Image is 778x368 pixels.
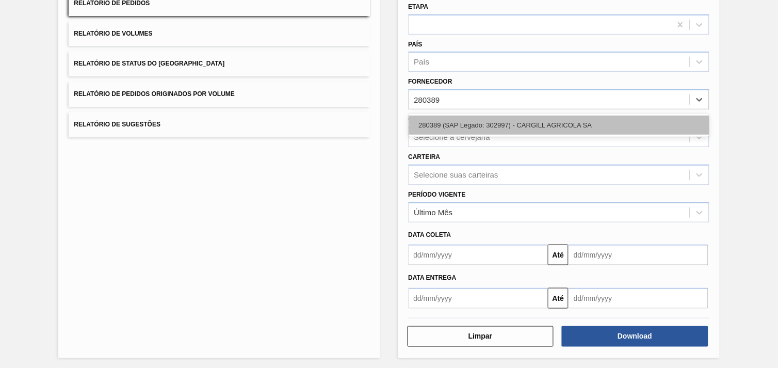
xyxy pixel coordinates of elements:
[409,288,548,309] input: dd/mm/yyyy
[69,82,369,107] button: Relatório de Pedidos Originados por Volume
[74,30,152,37] span: Relatório de Volumes
[409,3,429,10] label: Etapa
[414,133,491,141] div: Selecione a cervejaria
[69,112,369,137] button: Relatório de Sugestões
[409,274,457,281] span: Data entrega
[408,326,554,347] button: Limpar
[409,153,441,161] label: Carteira
[69,21,369,46] button: Relatório de Volumes
[409,116,709,135] div: 280389 (SAP Legado: 302997) - CARGILL AGRICOLA SA
[548,288,569,309] button: Até
[548,245,569,265] button: Até
[69,51,369,76] button: Relatório de Status do [GEOGRAPHIC_DATA]
[409,41,423,48] label: País
[414,58,430,67] div: País
[414,170,498,179] div: Selecione suas carteiras
[569,245,708,265] input: dd/mm/yyyy
[409,78,452,85] label: Fornecedor
[409,231,451,238] span: Data coleta
[74,90,235,98] span: Relatório de Pedidos Originados por Volume
[569,288,708,309] input: dd/mm/yyyy
[409,191,466,198] label: Período Vigente
[74,60,224,67] span: Relatório de Status do [GEOGRAPHIC_DATA]
[74,121,160,128] span: Relatório de Sugestões
[414,208,453,217] div: Último Mês
[409,245,548,265] input: dd/mm/yyyy
[562,326,708,347] button: Download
